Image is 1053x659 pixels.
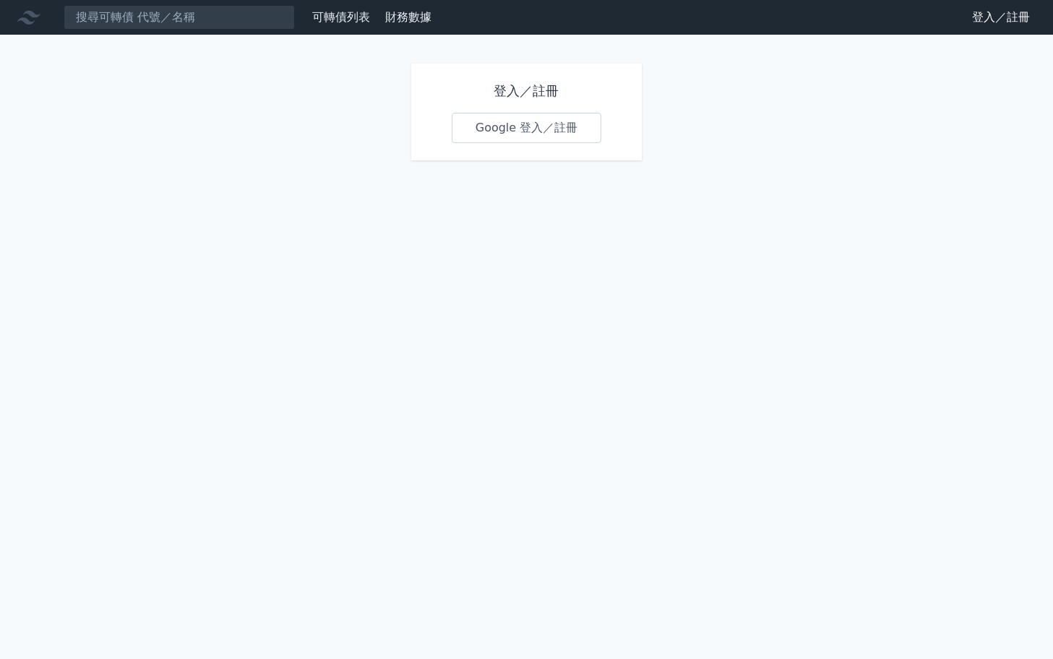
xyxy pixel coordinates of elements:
a: Google 登入／註冊 [452,113,602,143]
a: 登入／註冊 [960,6,1041,29]
a: 財務數據 [385,10,431,24]
a: 可轉債列表 [312,10,370,24]
input: 搜尋可轉債 代號／名稱 [64,5,295,30]
h1: 登入／註冊 [452,81,602,101]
